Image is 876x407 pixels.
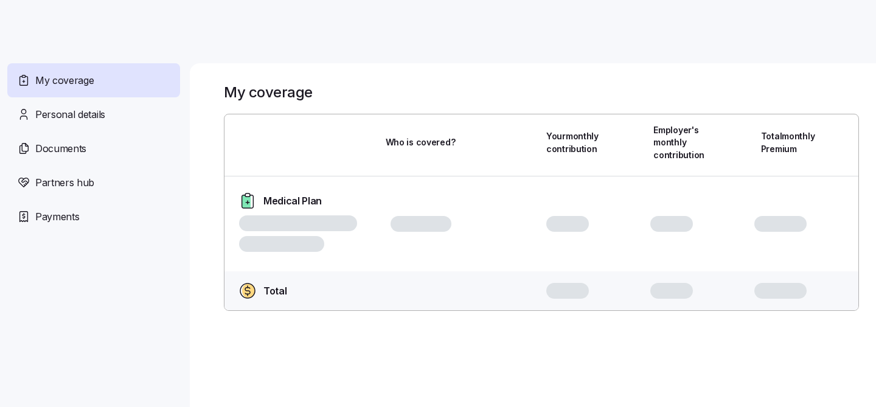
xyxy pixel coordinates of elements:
[35,209,79,224] span: Payments
[35,141,86,156] span: Documents
[546,130,599,155] span: Your monthly contribution
[386,136,456,148] span: Who is covered?
[7,97,180,131] a: Personal details
[263,193,322,209] span: Medical Plan
[224,83,313,102] h1: My coverage
[7,131,180,165] a: Documents
[35,175,94,190] span: Partners hub
[263,284,287,299] span: Total
[761,130,815,155] span: Total monthly Premium
[7,63,180,97] a: My coverage
[653,124,704,161] span: Employer's monthly contribution
[7,200,180,234] a: Payments
[7,165,180,200] a: Partners hub
[35,107,105,122] span: Personal details
[35,73,94,88] span: My coverage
